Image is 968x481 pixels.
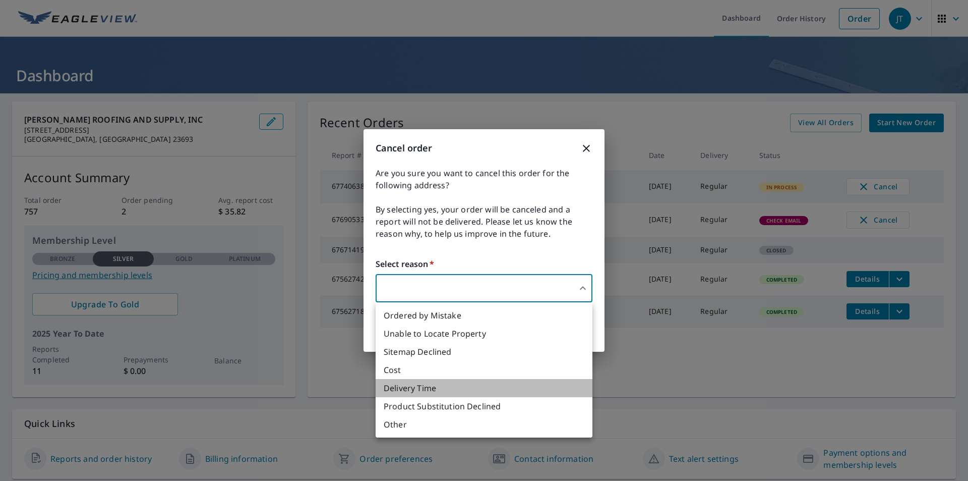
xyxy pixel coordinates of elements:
li: Unable to Locate Property [376,325,592,343]
li: Delivery Time [376,379,592,397]
li: Sitemap Declined [376,343,592,361]
li: Ordered by Mistake [376,306,592,325]
li: Product Substitution Declined [376,397,592,415]
li: Cost [376,361,592,379]
li: Other [376,415,592,434]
